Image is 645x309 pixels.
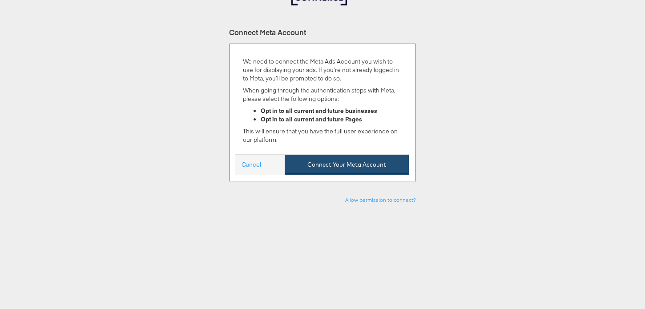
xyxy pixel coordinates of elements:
a: Allow permission to connect? [345,197,416,203]
p: This will ensure that you have the full user experience on our platform. [243,127,402,144]
div: Connect Meta Account [229,27,416,37]
a: Cancel [242,161,261,169]
p: We need to connect the Meta Ads Account you wish to use for displaying your ads. If you’re not al... [243,57,402,82]
strong: Opt in to all current and future Pages [261,115,362,123]
button: Connect Your Meta Account [285,155,409,175]
p: When going through the authentication steps with Meta, please select the following options: [243,86,402,103]
strong: Opt in to all current and future businesses [261,107,377,115]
